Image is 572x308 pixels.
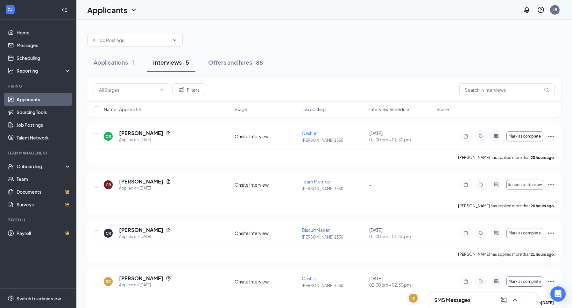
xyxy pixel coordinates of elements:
[130,6,138,14] svg: ChevronDown
[119,130,163,137] h5: [PERSON_NAME]
[8,68,14,74] svg: Analysis
[235,182,298,188] div: Onsite Interview
[541,300,554,305] b: [DATE]
[369,106,409,112] span: Interview Schedule
[509,279,541,284] span: Mark as complete
[369,130,433,143] div: [DATE]
[369,233,433,240] span: 01:00 pm - 01:30 pm
[521,295,532,305] button: Minimize
[17,185,71,198] a: DocumentsCrown
[302,138,365,143] p: [PERSON_NAME] 1350
[119,178,163,185] h5: [PERSON_NAME]
[302,276,318,281] span: Cashier
[547,133,555,140] svg: Ellipses
[8,83,70,89] div: Hiring
[510,295,520,305] button: ChevronUp
[166,131,171,136] svg: Document
[119,226,163,233] h5: [PERSON_NAME]
[492,279,500,284] svg: ActiveChat
[17,106,71,118] a: Sourcing Tools
[302,106,326,112] span: Job posting
[369,136,433,143] span: 01:00 pm - 01:30 pm
[166,276,171,281] svg: Reapply
[369,182,371,188] span: -
[235,106,247,112] span: Stage
[172,38,177,43] svg: ChevronDown
[462,182,470,187] svg: Note
[106,134,111,139] div: CR
[509,231,541,235] span: Mark as complete
[547,229,555,237] svg: Ellipses
[178,86,186,94] svg: Filter
[369,275,433,288] div: [DATE]
[506,228,543,238] button: Mark as complete
[104,106,142,112] span: Name · Applied On
[302,234,365,240] p: [PERSON_NAME] 1350
[523,6,531,14] svg: Notifications
[17,163,66,169] div: Onboarding
[61,7,68,13] svg: Collapse
[462,134,470,139] svg: Note
[498,295,509,305] button: ComposeMessage
[119,185,171,191] div: Applied on [DATE]
[511,296,519,304] svg: ChevronUp
[434,297,470,304] h3: SMS Messages
[369,282,433,288] span: 02:00 pm - 02:30 pm
[477,279,485,284] svg: Tag
[302,227,330,233] span: Biscuit Maker
[17,198,71,211] a: SurveysCrown
[506,180,543,190] button: Schedule interview
[302,179,332,184] span: Team Member
[509,134,541,139] span: Mark as complete
[411,296,415,301] div: TP
[17,118,71,131] a: Job Postings
[119,233,171,240] div: Applied on [DATE]
[492,231,500,236] svg: ActiveChat
[550,286,566,302] div: Open Intercom Messenger
[17,26,71,39] a: Home
[436,106,449,112] span: Score
[8,150,70,156] div: Team Management
[477,182,485,187] svg: Tag
[544,87,549,92] svg: MagnifyingGlass
[458,203,555,209] p: [PERSON_NAME] has applied more than .
[94,58,134,66] div: Applications · 1
[93,37,170,44] input: All Job Postings
[492,134,500,139] svg: ActiveChat
[537,6,545,14] svg: QuestionInfo
[523,296,530,304] svg: Minimize
[17,68,71,74] div: Reporting
[17,93,71,106] a: Applicants
[462,231,470,236] svg: Note
[17,173,71,185] a: Team
[531,204,554,208] b: 20 hours ago
[458,155,555,160] p: [PERSON_NAME] has applied more than .
[547,181,555,189] svg: Ellipses
[500,296,507,304] svg: ComposeMessage
[302,130,318,136] span: Cashier
[17,295,61,302] div: Switch to admin view
[508,183,542,187] span: Schedule interview
[553,7,557,12] div: LB
[458,252,555,257] p: [PERSON_NAME] has applied more than .
[459,83,555,96] input: Search in interviews
[506,131,543,141] button: Mark as complete
[153,58,189,66] div: Interviews · 5
[119,137,171,143] div: Applied on [DATE]
[17,227,71,240] a: PayrollCrown
[302,186,365,191] p: [PERSON_NAME] 1350
[17,52,71,64] a: Scheduling
[369,227,433,240] div: [DATE]
[119,275,163,282] h5: [PERSON_NAME]
[7,6,13,13] svg: WorkstreamLogo
[547,278,555,285] svg: Ellipses
[99,86,157,93] input: All Stages
[477,134,485,139] svg: Tag
[106,182,111,188] div: CR
[235,230,298,236] div: Onsite Interview
[106,231,111,236] div: CR
[173,83,205,96] button: Filter Filters
[492,182,500,187] svg: ActiveChat
[8,217,70,223] div: Payroll
[531,252,554,257] b: 21 hours ago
